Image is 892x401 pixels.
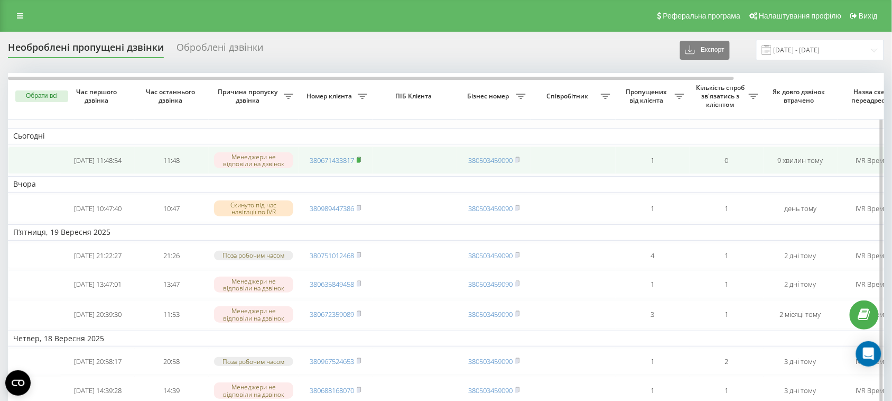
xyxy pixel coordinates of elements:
[764,270,838,298] td: 2 дні тому
[135,300,209,329] td: 11:53
[468,309,513,319] a: 380503459090
[5,370,31,396] button: Open CMP widget
[759,12,841,20] span: Налаштування профілю
[214,251,293,260] div: Поза робочим часом
[310,357,354,366] a: 380967524653
[310,251,354,260] a: 380751012468
[214,200,293,216] div: Скинуто під час навігації по IVR
[764,147,838,175] td: 9 хвилин тому
[616,243,690,269] td: 4
[616,300,690,329] td: 3
[468,279,513,289] a: 380503459090
[61,243,135,269] td: [DATE] 21:22:27
[764,195,838,223] td: день тому
[61,300,135,329] td: [DATE] 20:39:30
[176,42,263,58] div: Оброблені дзвінки
[15,90,68,102] button: Обрати всі
[690,270,764,298] td: 1
[135,147,209,175] td: 11:48
[772,88,829,104] span: Як довго дзвінок втрачено
[690,147,764,175] td: 0
[764,349,838,375] td: 3 дні тому
[310,309,354,319] a: 380672359089
[310,279,354,289] a: 380635849458
[310,386,354,395] a: 380688168070
[135,349,209,375] td: 20:58
[61,270,135,298] td: [DATE] 13:47:01
[764,243,838,269] td: 2 дні тому
[310,156,354,165] a: 380671433817
[61,147,135,175] td: [DATE] 11:48:54
[616,270,690,298] td: 1
[690,243,764,269] td: 1
[680,41,730,60] button: Експорт
[764,300,838,329] td: 2 місяці тому
[462,92,516,101] span: Бізнес номер
[69,88,126,104] span: Час першого дзвінка
[536,92,601,101] span: Співробітник
[135,243,209,269] td: 21:26
[690,349,764,375] td: 2
[214,306,293,322] div: Менеджери не відповіли на дзвінок
[214,382,293,398] div: Менеджери не відповіли на дзвінок
[214,357,293,366] div: Поза робочим часом
[382,92,448,101] span: ПІБ Клієнта
[621,88,675,104] span: Пропущених від клієнта
[468,156,513,165] a: 380503459090
[468,204,513,213] a: 380503459090
[690,195,764,223] td: 1
[616,195,690,223] td: 1
[61,195,135,223] td: [DATE] 10:47:40
[663,12,741,20] span: Реферальна програма
[135,270,209,298] td: 13:47
[61,349,135,375] td: [DATE] 20:58:17
[135,195,209,223] td: 10:47
[143,88,200,104] span: Час останнього дзвінка
[310,204,354,213] a: 380989447386
[468,386,513,395] a: 380503459090
[695,84,749,108] span: Кількість спроб зв'язатись з клієнтом
[468,251,513,260] a: 380503459090
[690,300,764,329] td: 1
[856,341,881,367] div: Open Intercom Messenger
[214,88,284,104] span: Причина пропуску дзвінка
[616,349,690,375] td: 1
[214,277,293,293] div: Менеджери не відповіли на дзвінок
[859,12,878,20] span: Вихід
[214,152,293,168] div: Менеджери не відповіли на дзвінок
[468,357,513,366] a: 380503459090
[304,92,358,101] span: Номер клієнта
[8,42,164,58] div: Необроблені пропущені дзвінки
[616,147,690,175] td: 1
